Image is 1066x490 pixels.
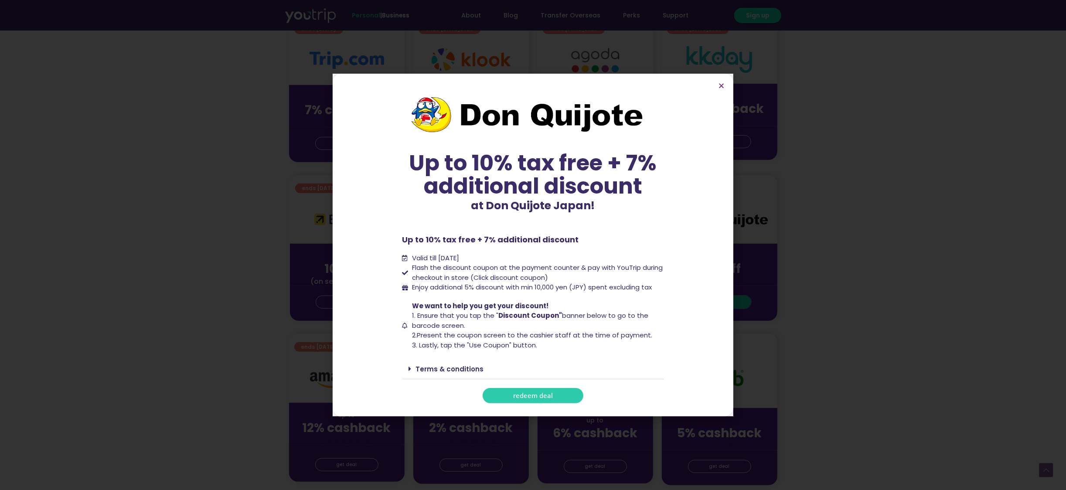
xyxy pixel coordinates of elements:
[498,311,536,320] b: Discount C
[402,234,664,245] p: Up to 10% tax free + 7% additional discount
[536,311,562,320] b: oupon"
[483,388,583,403] a: redeem deal
[410,282,652,293] span: Enjoy additional 5% discount with min 10,000 yen (JPY) spent excluding tax
[410,301,664,350] span: Present the coupon screen to the cashier staff at the time of payment. 3. Lastly, tap the "Use Co...
[402,359,664,379] div: Terms & conditions
[536,311,585,320] span: banner
[412,253,459,262] span: Valid till [DATE]
[718,82,725,89] a: Close
[412,330,417,340] span: 2.
[412,301,548,310] span: We want to help you get your discount!
[412,311,473,320] span: 1. Ensure that you t
[473,311,498,320] span: ap the "
[412,311,648,330] span: below to go to the barcode screen.
[416,364,484,374] a: Terms & conditions
[513,392,553,399] span: redeem deal
[410,263,664,282] span: Flash the discount coupon at the payment counter & pay with YouTrip during checkout in store (Cli...
[402,151,664,197] div: Up to 10% tax free + 7% additional discount
[402,197,664,214] p: at Don Quijote Japan!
